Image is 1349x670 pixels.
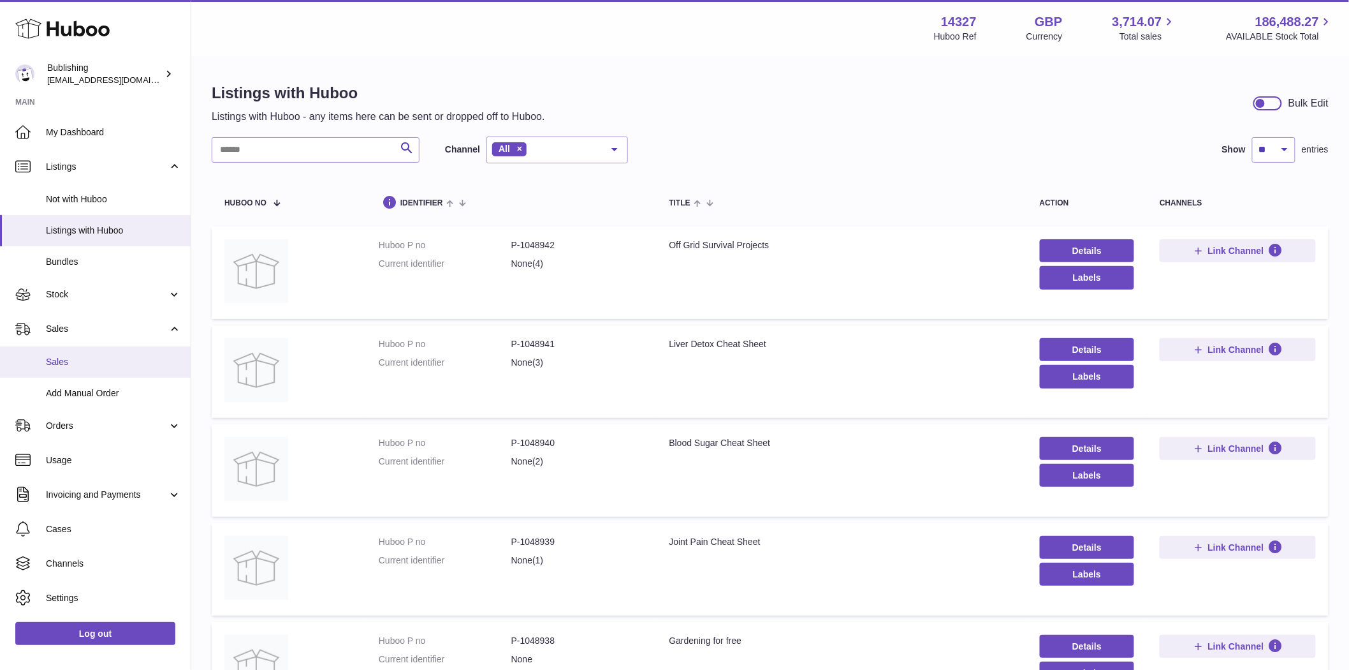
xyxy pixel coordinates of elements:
dt: Huboo P no [379,437,511,449]
dd: P-1048939 [511,536,644,548]
img: internalAdmin-14327@internal.huboo.com [15,64,34,84]
div: Gardening for free [669,635,1014,647]
dd: P-1048941 [511,338,644,350]
button: Link Channel [1160,437,1316,460]
button: Link Channel [1160,338,1316,361]
button: Labels [1040,563,1135,586]
a: Details [1040,635,1135,658]
div: Off Grid Survival Projects [669,239,1014,251]
a: Details [1040,338,1135,361]
div: Bublishing [47,62,162,86]
img: Joint Pain Cheat Sheet [224,536,288,600]
button: Link Channel [1160,635,1316,658]
span: Link Channel [1208,641,1264,652]
span: Invoicing and Payments [46,489,168,501]
a: 3,714.07 Total sales [1112,13,1177,43]
span: Not with Huboo [46,193,181,205]
span: entries [1302,144,1329,156]
a: Details [1040,437,1135,460]
strong: 14327 [941,13,977,31]
dt: Huboo P no [379,635,511,647]
dt: Huboo P no [379,536,511,548]
div: channels [1160,199,1316,207]
span: Settings [46,592,181,604]
dt: Huboo P no [379,239,511,251]
span: Stock [46,288,168,301]
button: Link Channel [1160,239,1316,262]
span: Channels [46,558,181,570]
img: Liver Detox Cheat Sheet [224,338,288,402]
div: Liver Detox Cheat Sheet [669,338,1014,350]
div: Blood Sugar Cheat Sheet [669,437,1014,449]
span: Link Channel [1208,542,1264,553]
label: Show [1222,144,1246,156]
span: Orders [46,420,168,432]
span: Link Channel [1208,344,1264,355]
img: Blood Sugar Cheat Sheet [224,437,288,501]
dd: P-1048940 [511,437,644,449]
a: Details [1040,536,1135,559]
dd: None [511,653,644,666]
dt: Current identifier [379,357,511,369]
button: Link Channel [1160,536,1316,559]
span: [EMAIL_ADDRESS][DOMAIN_NAME] [47,75,187,85]
span: Listings [46,161,168,173]
span: Cases [46,523,181,535]
span: Link Channel [1208,245,1264,257]
span: My Dashboard [46,126,181,138]
span: Sales [46,356,181,368]
div: Huboo Ref [934,31,977,43]
span: Listings with Huboo [46,225,181,237]
dt: Current identifier [379,555,511,567]
span: identifier [400,199,443,207]
label: Channel [445,144,480,156]
span: Huboo no [224,199,266,207]
h1: Listings with Huboo [212,83,545,103]
span: All [499,144,510,154]
dd: None(2) [511,456,644,468]
button: Labels [1040,266,1135,289]
dt: Huboo P no [379,338,511,350]
a: Log out [15,622,175,645]
dt: Current identifier [379,456,511,468]
span: Link Channel [1208,443,1264,454]
dd: P-1048942 [511,239,644,251]
span: 3,714.07 [1112,13,1162,31]
dd: None(4) [511,258,644,270]
dt: Current identifier [379,653,511,666]
img: Off Grid Survival Projects [224,239,288,303]
span: title [669,199,690,207]
span: Usage [46,454,181,466]
dt: Current identifier [379,258,511,270]
div: action [1040,199,1135,207]
a: 186,488.27 AVAILABLE Stock Total [1226,13,1334,43]
dd: None(3) [511,357,644,369]
button: Labels [1040,464,1135,487]
span: Total sales [1119,31,1176,43]
dd: P-1048938 [511,635,644,647]
dd: None(1) [511,555,644,567]
div: Bulk Edit [1288,96,1329,110]
div: Joint Pain Cheat Sheet [669,536,1014,548]
span: Bundles [46,256,181,268]
span: Sales [46,323,168,335]
a: Details [1040,239,1135,262]
span: AVAILABLE Stock Total [1226,31,1334,43]
button: Labels [1040,365,1135,388]
div: Currency [1026,31,1063,43]
span: Add Manual Order [46,387,181,399]
span: 186,488.27 [1255,13,1319,31]
p: Listings with Huboo - any items here can be sent or dropped off to Huboo. [212,110,545,124]
strong: GBP [1035,13,1062,31]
